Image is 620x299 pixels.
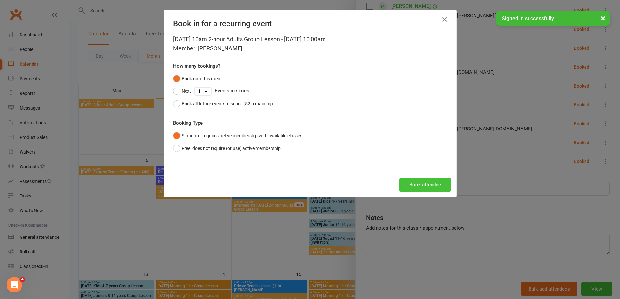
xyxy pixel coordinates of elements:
label: How many bookings? [173,62,220,70]
label: Booking Type [173,119,203,127]
button: Standard: requires active membership with available classes [173,129,302,142]
div: Book all future events in series (52 remaining) [182,100,273,107]
div: Events in series [173,85,447,97]
button: Free: does not require (or use) active membership [173,142,281,155]
span: 4 [20,277,25,282]
iframe: Intercom live chat [7,277,22,292]
button: Next [173,85,191,97]
button: Close [439,14,450,25]
h4: Book in for a recurring event [173,19,447,28]
div: [DATE] 10am 2-hour Adults Group Lesson - [DATE] 10:00am Member: [PERSON_NAME] [173,35,447,53]
button: Book all future events in series (52 remaining) [173,98,273,110]
button: Book only this event [173,73,222,85]
button: Book attendee [399,178,451,192]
